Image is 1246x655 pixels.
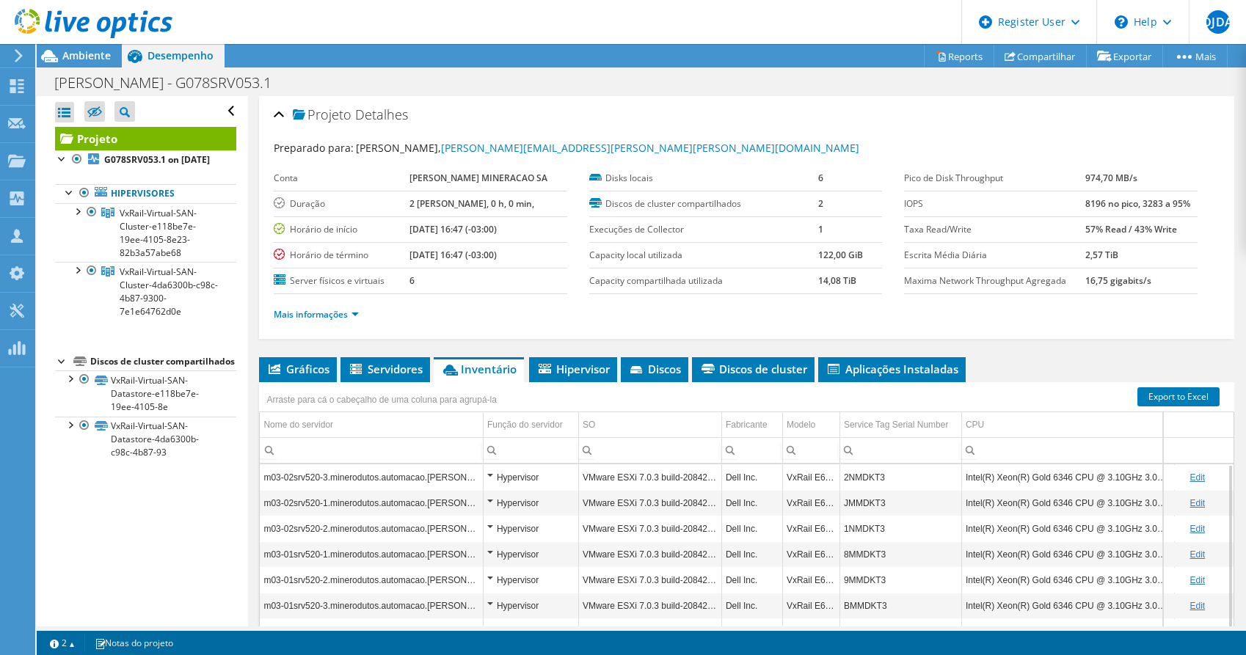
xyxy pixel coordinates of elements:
h1: [PERSON_NAME] - G078SRV053.1 [48,75,294,91]
b: 57% Read / 43% Write [1085,223,1177,235]
td: Column Service Tag Serial Number, Value BMMDKT3 [839,593,961,618]
b: G078SRV053.1 on [DATE] [104,153,210,166]
a: Mais informações [274,308,359,321]
div: Hypervisor [487,597,575,615]
a: Compartilhar [994,45,1087,67]
label: Horário de término [274,248,409,263]
td: Column Nome do servidor, Value m03-01srv520-2.minerodutos.automacao.samarco.local [260,567,483,593]
b: 16,75 gigabits/s [1085,274,1151,287]
td: Column CPU, Value Intel(R) Xeon(R) Gold 6346 CPU @ 3.10GHz 3.09 GHz [961,464,1174,490]
td: Column Service Tag Serial Number, Value 1NMDKT3 [839,516,961,541]
span: Inventário [441,362,517,376]
span: Aplicações Instaladas [826,362,958,376]
td: Column SO, Value VMware ESXi 7.0.3 build-20842708 [578,593,721,618]
td: Função do servidor Column [483,412,578,438]
label: Server físicos e virtuais [274,274,409,288]
b: 974,70 MB/s [1085,172,1137,184]
label: Execuções de Collector [589,222,818,237]
label: IOPS [904,197,1085,211]
td: Column Fabricante, Filter cell [721,437,782,463]
a: Edit [1189,601,1205,611]
td: Column Modelo, Value VxRail E660F [782,516,839,541]
a: [PERSON_NAME][EMAIL_ADDRESS][PERSON_NAME][PERSON_NAME][DOMAIN_NAME] [441,141,859,155]
td: Column Fabricante, Value Dell Inc. [721,516,782,541]
span: Desempenho [147,48,214,62]
span: [PERSON_NAME], [356,141,859,155]
span: DJDA [1206,10,1230,34]
label: Disks locais [589,171,818,186]
td: Column Modelo, Value VxRail E660F [782,464,839,490]
td: Column Fabricante, Value Dell Inc. [721,541,782,567]
td: Column Modelo, Value VxRail E660F [782,593,839,618]
span: Detalhes [355,106,408,123]
div: SO [583,416,595,433]
td: Column Modelo, Value VxRail E660F [782,567,839,593]
div: Modelo [787,416,815,433]
td: Modelo Column [782,412,839,438]
td: Column Fabricante, Value Dell Inc. [721,490,782,516]
td: Column Modelo, Value VxRail E660F [782,490,839,516]
a: VxRail-Virtual-SAN-Cluster-4da6300b-c98c-4b87-9300-7e1e64762d0e [55,262,236,321]
label: Horário de início [274,222,409,237]
td: SO Column [578,412,721,438]
td: Column SO, Filter cell [578,437,721,463]
td: Nome do servidor Column [260,412,483,438]
a: VxRail-Virtual-SAN-Datastore-e118be7e-19ee-4105-8e [55,370,236,416]
span: Ambiente [62,48,111,62]
td: Service Tag Serial Number Column [839,412,961,438]
div: Hypervisor [487,546,575,563]
div: CPU [966,416,984,433]
td: Column Service Tag Serial Number, Value 9MMDKT3 [839,567,961,593]
label: Escrita Média Diária [904,248,1085,263]
td: Column CPU, Value Intel(R) Xeon(R) Gold 6346 CPU @ 3.10GHz 3.09 GHz [961,516,1174,541]
td: Column Função do servidor, Value Hypervisor [483,516,578,541]
label: Maxima Network Throughput Agregada [904,274,1085,288]
div: Nome do servidor [263,416,333,433]
div: Fabricante [726,416,768,433]
td: Column Service Tag Serial Number, Value 8MMDKT3 [839,541,961,567]
label: Taxa Read/Write [904,222,1085,237]
td: Fabricante Column [721,412,782,438]
label: Conta [274,171,409,186]
b: 2 [818,197,823,210]
a: Hipervisores [55,184,236,203]
td: Column Nome do servidor, Value m03-01srv520-1.minerodutos.automacao.samarco.local [260,541,483,567]
a: Edit [1189,524,1205,534]
div: Hypervisor [487,469,575,486]
td: Column SO, Value VMware ESXi 7.0.3 build-20842708 [578,490,721,516]
div: Arraste para cá o cabeçalho de uma coluna para agrupá-la [263,389,500,410]
a: Mais [1162,45,1228,67]
label: Discos de cluster compartilhados [589,197,818,211]
div: Função do servidor [487,416,563,433]
a: Reports [924,45,994,67]
td: Column Fabricante, Value Dell Inc. [721,593,782,618]
a: Edit [1189,472,1205,483]
label: Capacity local utilizada [589,248,818,263]
span: Gráficos [266,362,329,376]
label: Preparado para: [274,141,354,155]
td: Column Fabricante, Value Dell Inc. [721,567,782,593]
a: Edit [1189,498,1205,508]
a: G078SRV053.1 on [DATE] [55,150,236,169]
td: Column CPU, Value Intel(R) Xeon(R) Gold 6346 CPU @ 3.10GHz 3.09 GHz [961,490,1174,516]
td: Column CPU, Value Intel(R) Xeon(R) Gold 6346 CPU @ 3.10GHz 3.09 GHz [961,541,1174,567]
a: VxRail-Virtual-SAN-Cluster-e118be7e-19ee-4105-8e23-82b3a57abe68 [55,203,236,262]
div: Hypervisor [487,520,575,538]
a: Exportar [1086,45,1163,67]
span: VxRail-Virtual-SAN-Cluster-e118be7e-19ee-4105-8e23-82b3a57abe68 [120,207,197,259]
td: Column Função do servidor, Value Hypervisor [483,490,578,516]
td: CPU Column [961,412,1174,438]
td: Column Service Tag Serial Number, Value 2NMDKT3 [839,464,961,490]
td: Column Nome do servidor, Value m03-02srv520-2.minerodutos.automacao.samarco.local [260,516,483,541]
td: Column CPU, Value Intel(R) Xeon(R) Gold 6346 CPU @ 3.10GHz 3.09 GHz [961,567,1174,593]
td: Column Função do servidor, Value Hypervisor [483,593,578,618]
label: Duração [274,197,409,211]
a: VxRail-Virtual-SAN-Datastore-4da6300b-c98c-4b87-93 [55,417,236,462]
span: Hipervisor [536,362,610,376]
b: [PERSON_NAME] MINERACAO SA [409,172,547,184]
b: 8196 no pico, 3283 a 95% [1085,197,1190,210]
td: Column Nome do servidor, Value m03-02srv520-3.minerodutos.automacao.samarco.local [260,464,483,490]
b: 6 [409,274,415,287]
b: 14,08 TiB [818,274,856,287]
span: Discos de cluster [699,362,807,376]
